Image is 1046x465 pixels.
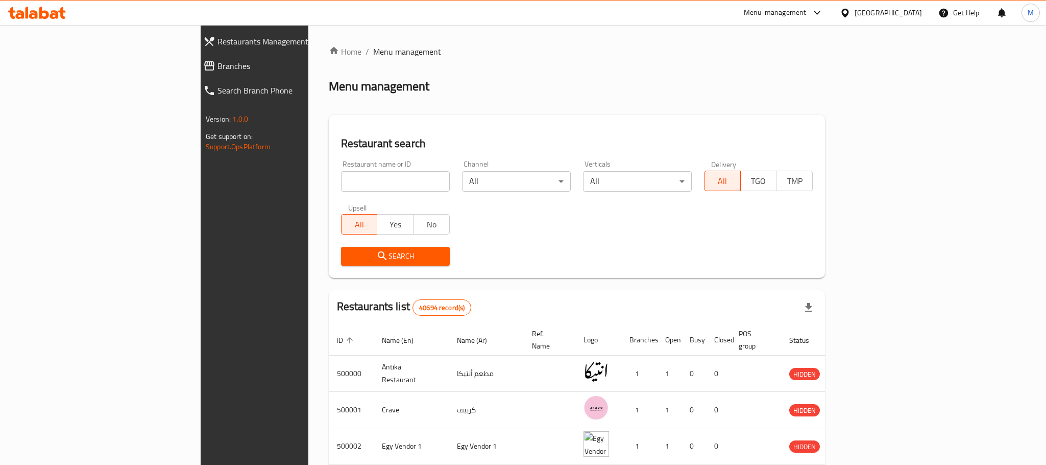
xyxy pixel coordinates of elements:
[583,431,609,457] img: Egy Vendor 1
[796,295,821,320] div: Export file
[739,328,769,352] span: POS group
[449,392,524,428] td: كرييف
[621,324,657,356] th: Branches
[855,7,922,18] div: [GEOGRAPHIC_DATA]
[711,160,737,168] label: Delivery
[206,140,271,153] a: Support.OpsPlatform
[744,7,807,19] div: Menu-management
[329,78,429,95] h2: Menu management
[704,171,741,191] button: All
[341,171,450,192] input: Search for restaurant name or ID..
[657,392,682,428] td: 1
[789,334,822,346] span: Status
[382,334,427,346] span: Name (En)
[348,204,367,211] label: Upsell
[682,428,706,464] td: 0
[381,217,409,232] span: Yes
[195,29,375,54] a: Restaurants Management
[337,299,472,316] h2: Restaurants list
[657,428,682,464] td: 1
[706,392,731,428] td: 0
[418,217,446,232] span: No
[583,171,692,192] div: All
[449,428,524,464] td: Egy Vendor 1
[776,171,813,191] button: TMP
[413,214,450,235] button: No
[329,45,825,58] nav: breadcrumb
[575,324,621,356] th: Logo
[341,247,450,266] button: Search
[682,356,706,392] td: 0
[232,112,248,126] span: 1.0.0
[706,324,731,356] th: Closed
[457,334,500,346] span: Name (Ar)
[706,356,731,392] td: 0
[217,35,367,48] span: Restaurants Management
[349,250,442,263] span: Search
[195,54,375,78] a: Branches
[789,405,820,416] span: HIDDEN
[373,45,441,58] span: Menu management
[195,78,375,103] a: Search Branch Phone
[682,324,706,356] th: Busy
[682,392,706,428] td: 0
[583,395,609,421] img: Crave
[449,356,524,392] td: مطعم أنتيكا
[337,334,356,346] span: ID
[341,136,813,151] h2: Restaurant search
[583,359,609,384] img: Antika Restaurant
[789,368,820,380] span: HIDDEN
[657,356,682,392] td: 1
[709,174,737,189] span: All
[217,60,367,72] span: Branches
[789,441,820,453] span: HIDDEN
[412,299,471,316] div: Total records count
[706,428,731,464] td: 0
[621,392,657,428] td: 1
[657,324,682,356] th: Open
[781,174,809,189] span: TMP
[374,428,449,464] td: Egy Vendor 1
[745,174,773,189] span: TGO
[740,171,777,191] button: TGO
[532,328,563,352] span: Ref. Name
[377,214,413,235] button: Yes
[621,356,657,392] td: 1
[789,440,820,453] div: HIDDEN
[341,214,378,235] button: All
[206,112,231,126] span: Version:
[374,392,449,428] td: Crave
[1028,7,1034,18] span: M
[413,303,471,313] span: 40694 record(s)
[462,171,571,192] div: All
[621,428,657,464] td: 1
[217,84,367,97] span: Search Branch Phone
[346,217,374,232] span: All
[374,356,449,392] td: Antika Restaurant
[206,130,253,143] span: Get support on:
